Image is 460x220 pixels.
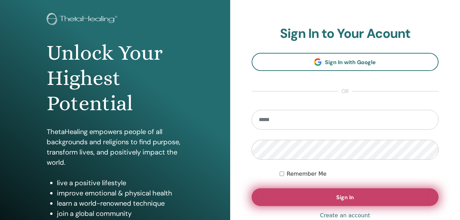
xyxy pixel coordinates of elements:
label: Remember Me [287,170,327,178]
li: improve emotional & physical health [57,188,183,198]
a: Create an account [320,211,370,220]
span: Sign In [336,194,354,201]
h2: Sign In to Your Acount [252,26,439,42]
button: Sign In [252,188,439,206]
span: Sign In with Google [325,59,376,66]
span: or [338,87,352,96]
li: join a global community [57,208,183,219]
h1: Unlock Your Highest Potential [47,40,183,116]
p: ThetaHealing empowers people of all backgrounds and religions to find purpose, transform lives, a... [47,127,183,167]
li: learn a world-renowned technique [57,198,183,208]
div: Keep me authenticated indefinitely or until I manually logout [280,170,439,178]
a: Sign In with Google [252,53,439,71]
li: live a positive lifestyle [57,178,183,188]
